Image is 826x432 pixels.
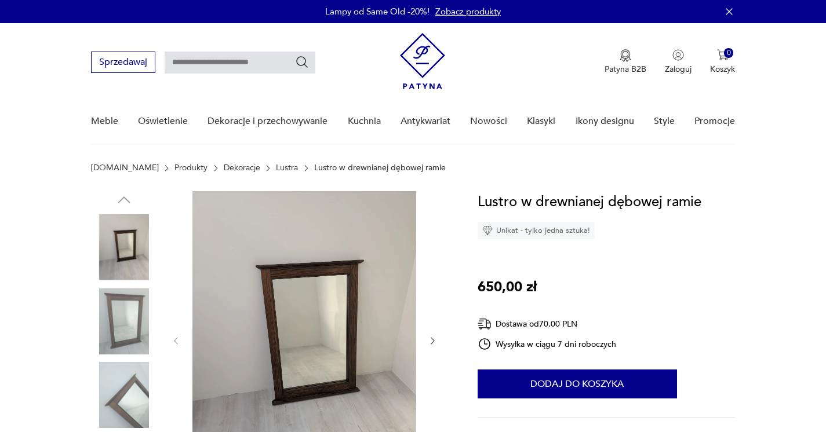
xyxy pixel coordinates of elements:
[478,222,595,239] div: Unikat - tylko jedna sztuka!
[400,33,445,89] img: Patyna - sklep z meblami i dekoracjami vintage
[478,317,492,331] img: Ikona dostawy
[276,163,298,173] a: Lustra
[724,48,734,58] div: 0
[435,6,501,17] a: Zobacz produkty
[710,49,735,75] button: 0Koszyk
[470,99,507,144] a: Nowości
[224,163,260,173] a: Dekoracje
[91,52,155,73] button: Sprzedawaj
[710,64,735,75] p: Koszyk
[478,191,701,213] h1: Lustro w drewnianej dębowej ramie
[605,64,646,75] p: Patyna B2B
[91,59,155,67] a: Sprzedawaj
[478,369,677,398] button: Dodaj do koszyka
[348,99,381,144] a: Kuchnia
[605,49,646,75] button: Patyna B2B
[654,99,675,144] a: Style
[208,99,328,144] a: Dekoracje i przechowywanie
[665,49,692,75] button: Zaloguj
[478,337,617,351] div: Wysyłka w ciągu 7 dni roboczych
[717,49,729,61] img: Ikona koszyka
[576,99,634,144] a: Ikony designu
[482,225,493,236] img: Ikona diamentu
[325,6,430,17] p: Lampy od Same Old -20%!
[478,317,617,331] div: Dostawa od 70,00 PLN
[91,163,159,173] a: [DOMAIN_NAME]
[527,99,555,144] a: Klasyki
[605,49,646,75] a: Ikona medaluPatyna B2B
[314,163,446,173] p: Lustro w drewnianej dębowej ramie
[694,99,735,144] a: Promocje
[91,214,157,280] img: Zdjęcie produktu Lustro w drewnianej dębowej ramie
[620,49,631,62] img: Ikona medalu
[672,49,684,61] img: Ikonka użytkownika
[91,362,157,428] img: Zdjęcie produktu Lustro w drewnianej dębowej ramie
[478,276,537,298] p: 650,00 zł
[665,64,692,75] p: Zaloguj
[401,99,450,144] a: Antykwariat
[91,99,118,144] a: Meble
[295,55,309,69] button: Szukaj
[138,99,188,144] a: Oświetlenie
[91,288,157,354] img: Zdjęcie produktu Lustro w drewnianej dębowej ramie
[174,163,208,173] a: Produkty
